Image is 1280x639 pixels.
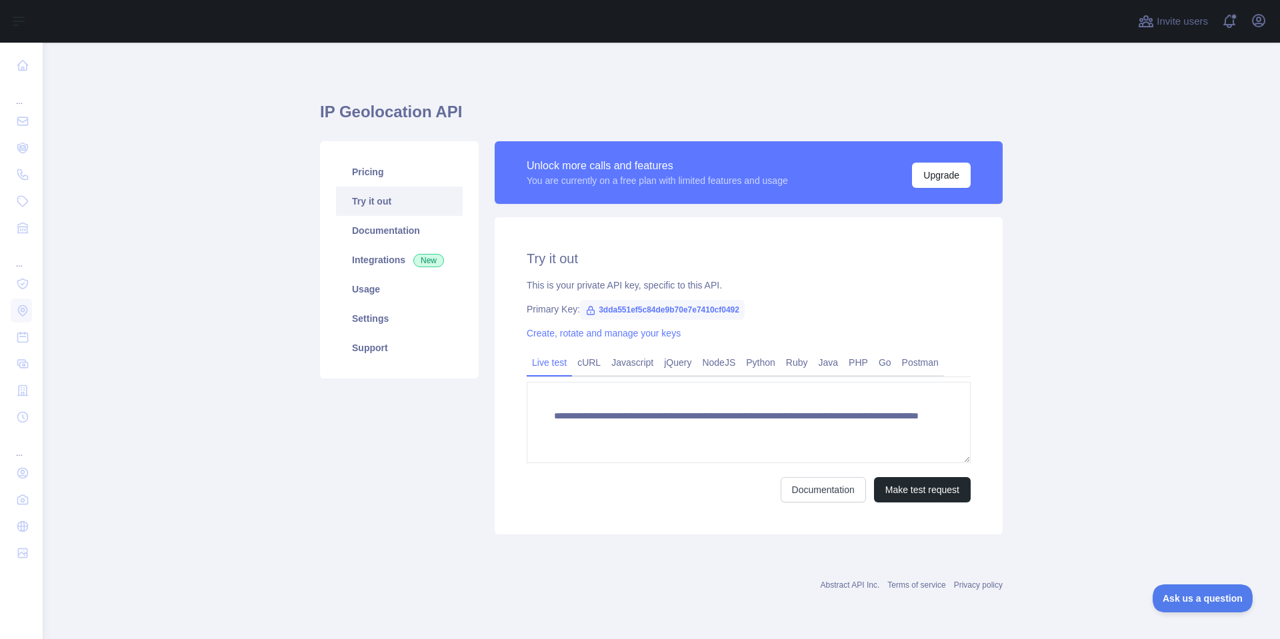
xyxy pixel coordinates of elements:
a: Java [813,352,844,373]
iframe: Toggle Customer Support [1153,584,1253,612]
a: Privacy policy [954,580,1003,590]
a: Create, rotate and manage your keys [527,328,681,338]
button: Make test request [874,477,971,502]
button: Upgrade [912,163,971,188]
div: This is your private API key, specific to this API. [527,279,971,292]
a: Try it out [336,187,463,216]
a: NodeJS [697,352,741,373]
div: ... [11,243,32,269]
a: Documentation [336,216,463,245]
a: Integrations New [336,245,463,275]
a: Live test [527,352,572,373]
a: Abstract API Inc. [821,580,880,590]
div: Primary Key: [527,303,971,316]
a: Postman [897,352,944,373]
div: Unlock more calls and features [527,158,788,174]
a: Settings [336,304,463,333]
a: Documentation [781,477,866,502]
div: ... [11,432,32,458]
a: Usage [336,275,463,304]
span: Invite users [1157,14,1208,29]
a: Support [336,333,463,362]
a: Python [741,352,781,373]
a: Go [873,352,897,373]
a: PHP [843,352,873,373]
h2: Try it out [527,249,971,268]
a: Javascript [606,352,659,373]
a: Ruby [781,352,813,373]
button: Invite users [1135,11,1211,32]
span: 3dda551ef5c84de9b70e7e7410cf0492 [580,300,745,320]
div: ... [11,80,32,107]
h1: IP Geolocation API [320,101,1003,133]
a: Terms of service [887,580,945,590]
a: cURL [572,352,606,373]
span: New [413,254,444,267]
a: jQuery [659,352,697,373]
a: Pricing [336,157,463,187]
div: You are currently on a free plan with limited features and usage [527,174,788,187]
